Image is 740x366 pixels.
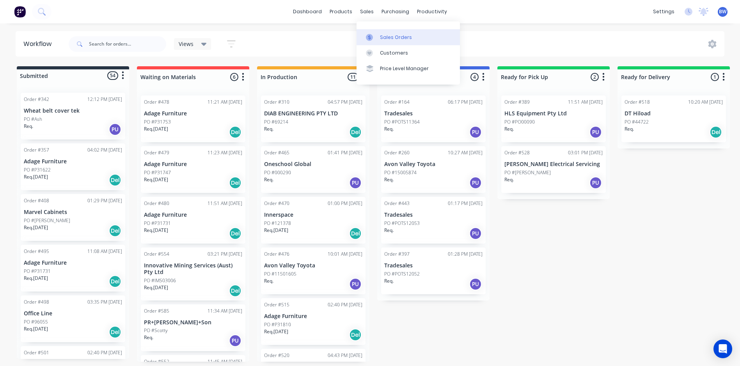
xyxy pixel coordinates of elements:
div: Order #476 [264,251,289,258]
div: Order #260 [384,149,410,156]
div: Order #408 [24,197,49,204]
p: PO #POTS12052 [384,271,420,278]
p: PO #11501605 [264,271,296,278]
p: Adage Furniture [144,212,242,218]
p: PO #P31622 [24,166,51,173]
span: Views [179,40,193,48]
div: Order #554 [144,251,169,258]
div: 01:29 PM [DATE] [87,197,122,204]
div: Del [349,227,362,240]
div: Order #34212:12 PM [DATE]Wheat belt cover tekPO #AshReq.PU [21,93,125,140]
span: BW [719,8,726,15]
div: Del [109,174,121,186]
p: Req. [DATE] [264,328,288,335]
div: Order #552 [144,358,169,365]
div: 11:34 AM [DATE] [208,308,242,315]
p: PR+[PERSON_NAME]+Son [144,319,242,326]
div: 03:21 PM [DATE] [208,251,242,258]
div: PU [469,126,482,138]
p: Req. [DATE] [144,126,168,133]
p: PO #P31747 [144,169,171,176]
div: Order #518 [625,99,650,106]
p: HLS Equipment Pty Ltd [504,110,603,117]
p: PO #PO00090 [504,118,535,126]
a: Price Level Manager [357,61,460,76]
div: Order #443 [384,200,410,207]
div: 11:51 AM [DATE] [568,99,603,106]
div: 11:51 AM [DATE] [208,200,242,207]
div: Del [109,225,121,237]
div: 02:40 PM [DATE] [87,349,122,356]
p: DIAB ENGINEERING PTY LTD [264,110,362,117]
div: PU [109,123,121,136]
div: Order #465 [264,149,289,156]
div: Del [109,326,121,338]
p: PO #Scotty [144,327,168,334]
p: PO #[PERSON_NAME] [504,169,551,176]
div: Order #46501:41 PM [DATE]Oneschool GlobalPO #000290Req.PU [261,146,366,193]
div: Order #58511:34 AM [DATE]PR+[PERSON_NAME]+SonPO #ScottyReq.PU [141,304,245,351]
div: Order #47610:01 AM [DATE]Avon Valley ToyotaPO #11501605Req.PU [261,248,366,294]
div: 11:45 AM [DATE] [208,358,242,365]
div: Order #55403:21 PM [DATE]Innovative Mining Services (Aust) Pty LtdPO #IMS03006Req.[DATE]Del [141,248,245,301]
div: Order #585 [144,308,169,315]
div: Order #49511:08 AM [DATE]Adage FurniturePO #P31731Req.[DATE]Del [21,245,125,292]
p: [PERSON_NAME] Electrical Servicing [504,161,603,168]
p: Req. [144,334,153,341]
div: Order #495 [24,248,49,255]
p: Oneschool Global [264,161,362,168]
div: Order #501 [24,349,49,356]
p: Avon Valley Toyota [264,262,362,269]
p: Req. [384,126,394,133]
div: 01:28 PM [DATE] [448,251,483,258]
div: PU [469,177,482,189]
p: PO #P31731 [144,220,171,227]
div: Order #48011:51 AM [DATE]Adage FurniturePO #P31731Req.[DATE]Del [141,197,245,244]
p: PO #IMS03006 [144,277,176,284]
div: Price Level Manager [380,65,429,72]
p: Req. [504,176,514,183]
p: DT Hiload [625,110,723,117]
div: Sales Orders [380,34,412,41]
div: 10:01 AM [DATE] [328,251,362,258]
div: Open Intercom Messenger [713,339,732,358]
div: 10:27 AM [DATE] [448,149,483,156]
p: Req. [DATE] [24,275,48,282]
p: PO #121378 [264,220,291,227]
div: 04:57 PM [DATE] [328,99,362,106]
div: Workflow [23,39,55,49]
div: settings [649,6,678,18]
div: Del [229,285,241,297]
div: Order #47811:21 AM [DATE]Adage FurniturePO #P31753Req.[DATE]Del [141,95,245,142]
p: PO #P31810 [264,321,291,328]
div: PU [589,177,602,189]
p: Wheat belt cover tek [24,108,122,114]
div: Order #26010:27 AM [DATE]Avon Valley ToyotaPO #15005874Req.PU [381,146,486,193]
div: PU [469,227,482,240]
div: Order #31004:57 PM [DATE]DIAB ENGINEERING PTY LTDPO #69214Req.Del [261,95,366,142]
p: Innerspace [264,212,362,218]
div: 04:02 PM [DATE] [87,147,122,154]
p: Req. [625,126,634,133]
p: PO #POTS12053 [384,220,420,227]
div: products [326,6,356,18]
div: 01:00 PM [DATE] [328,200,362,207]
div: 11:08 AM [DATE] [87,248,122,255]
p: PO #POTS11364 [384,118,420,126]
div: sales [356,6,378,18]
div: Order #40801:29 PM [DATE]Marvel CabinetsPO #[PERSON_NAME]Req.[DATE]Del [21,194,125,241]
div: Order #51810:20 AM [DATE]DT HiloadPO #44722Req.Del [621,95,726,142]
div: Order #498 [24,299,49,306]
p: PO #44722 [625,118,649,126]
p: Marvel Cabinets [24,209,122,216]
div: Order #47001:00 PM [DATE]InnerspacePO #121378Req.[DATE]Del [261,197,366,244]
p: Req. [24,123,33,130]
div: PU [229,334,241,347]
div: 01:41 PM [DATE] [328,149,362,156]
div: Order #357 [24,147,49,154]
p: Req. [264,176,273,183]
p: Req. [DATE] [144,284,168,291]
div: purchasing [378,6,413,18]
div: Order #389 [504,99,530,106]
div: 06:17 PM [DATE] [448,99,483,106]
